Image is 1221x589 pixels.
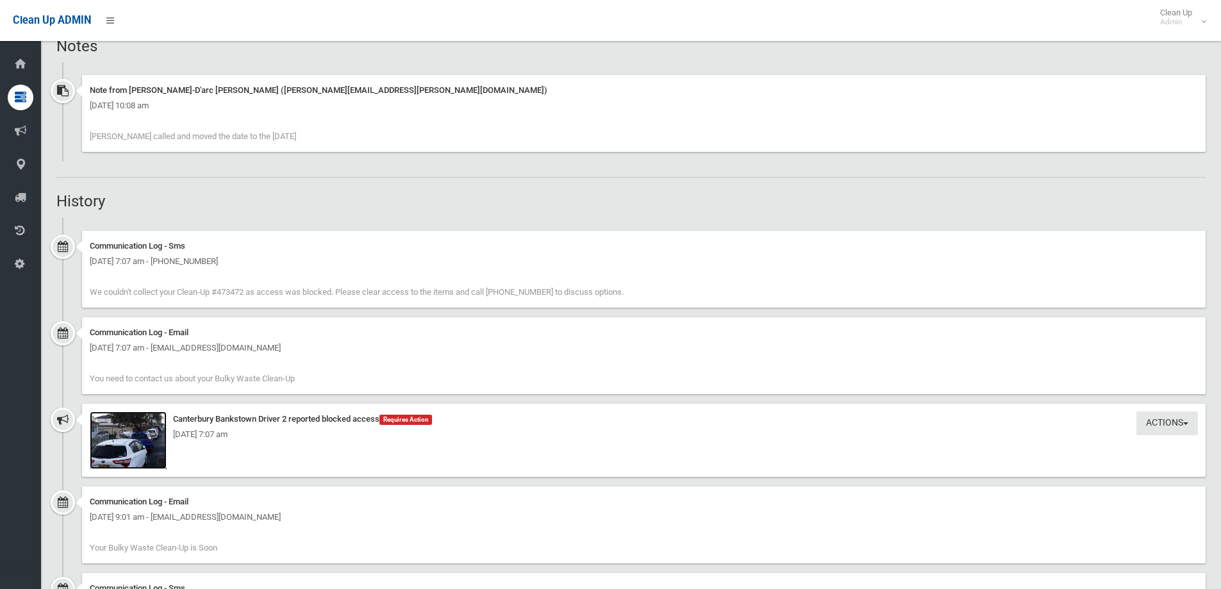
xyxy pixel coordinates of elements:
span: Clean Up ADMIN [13,14,91,26]
h2: Notes [56,38,1206,54]
h2: History [56,193,1206,210]
small: Admin [1160,17,1192,27]
img: 2025-08-1107.07.111861788269232788999.jpg [90,411,167,469]
span: You need to contact us about your Bulky Waste Clean-Up [90,374,295,383]
div: [DATE] 7:07 am - [PHONE_NUMBER] [90,254,1198,269]
div: Note from [PERSON_NAME]-D'arc [PERSON_NAME] ([PERSON_NAME][EMAIL_ADDRESS][PERSON_NAME][DOMAIN_NAME]) [90,83,1198,98]
div: Canterbury Bankstown Driver 2 reported blocked access [90,411,1198,427]
span: Clean Up [1154,8,1205,27]
div: [DATE] 9:01 am - [EMAIL_ADDRESS][DOMAIN_NAME] [90,510,1198,525]
div: [DATE] 7:07 am - [EMAIL_ADDRESS][DOMAIN_NAME] [90,340,1198,356]
div: Communication Log - Sms [90,238,1198,254]
span: We couldn't collect your Clean-Up #473472 as access was blocked. Please clear access to the items... [90,287,624,297]
div: Communication Log - Email [90,494,1198,510]
span: [PERSON_NAME] called and moved the date to the [DATE] [90,131,296,141]
button: Actions [1136,411,1198,435]
div: [DATE] 7:07 am [90,427,1198,442]
div: Communication Log - Email [90,325,1198,340]
span: Your Bulky Waste Clean-Up is Soon [90,543,217,552]
div: [DATE] 10:08 am [90,98,1198,113]
span: Requires Action [379,415,432,425]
